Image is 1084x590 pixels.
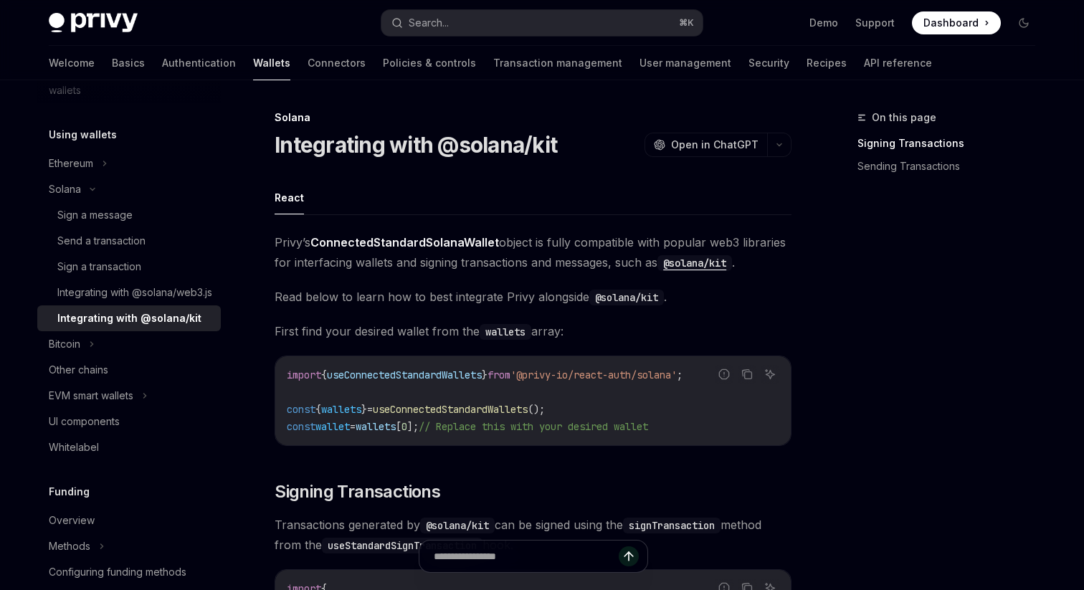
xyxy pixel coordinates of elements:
span: wallet [315,420,350,433]
button: Copy the contents from the code block [738,365,756,384]
code: @solana/kit [657,255,732,271]
a: UI components [37,409,221,434]
a: Security [748,46,789,80]
span: ⌘ K [679,17,694,29]
span: { [321,368,327,381]
div: Send a transaction [57,232,146,249]
a: Sign a message [37,202,221,228]
a: API reference [864,46,932,80]
span: Open in ChatGPT [671,138,759,152]
span: Read below to learn how to best integrate Privy alongside . [275,287,791,307]
a: @solana/kit [657,255,732,270]
a: Demo [809,16,838,30]
code: signTransaction [623,518,721,533]
div: EVM smart wallets [49,387,133,404]
code: wallets [480,324,531,340]
h5: Using wallets [49,126,117,143]
a: Policies & controls [383,46,476,80]
div: Integrating with @solana/kit [57,310,201,327]
span: = [367,403,373,416]
span: First find your desired wallet from the array: [275,321,791,341]
span: } [361,403,367,416]
span: ; [677,368,683,381]
span: const [287,403,315,416]
span: wallets [356,420,396,433]
a: Configuring funding methods [37,559,221,585]
a: Whitelabel [37,434,221,460]
span: useConnectedStandardWallets [373,403,528,416]
span: (); [528,403,545,416]
a: Sending Transactions [857,155,1047,178]
div: Overview [49,512,95,529]
div: Sign a message [57,206,133,224]
a: Send a transaction [37,228,221,254]
div: Search... [409,14,449,32]
a: Basics [112,46,145,80]
h5: Funding [49,483,90,500]
span: Signing Transactions [275,480,440,503]
a: Integrating with @solana/kit [37,305,221,331]
a: Transaction management [493,46,622,80]
a: Sign a transaction [37,254,221,280]
a: Authentication [162,46,236,80]
button: Send message [619,546,639,566]
a: Wallets [253,46,290,80]
button: Open in ChatGPT [645,133,767,157]
a: Overview [37,508,221,533]
button: Search...⌘K [381,10,703,36]
div: Integrating with @solana/web3.js [57,284,212,301]
button: Ask AI [761,365,779,384]
span: Transactions generated by can be signed using the method from the hook. [275,515,791,555]
div: UI components [49,413,120,430]
code: @solana/kit [420,518,495,533]
div: Whitelabel [49,439,99,456]
span: 0 [401,420,407,433]
span: // Replace this with your desired wallet [419,420,648,433]
button: Report incorrect code [715,365,733,384]
span: = [350,420,356,433]
span: const [287,420,315,433]
a: Signing Transactions [857,132,1047,155]
a: Other chains [37,357,221,383]
span: { [315,403,321,416]
span: } [482,368,488,381]
a: Integrating with @solana/web3.js [37,280,221,305]
span: On this page [872,109,936,126]
img: dark logo [49,13,138,33]
code: @solana/kit [589,290,664,305]
div: Bitcoin [49,336,80,353]
a: Dashboard [912,11,1001,34]
strong: ConnectedStandardSolanaWallet [310,235,499,249]
span: useConnectedStandardWallets [327,368,482,381]
h1: Integrating with @solana/kit [275,132,557,158]
span: '@privy-io/react-auth/solana' [510,368,677,381]
div: Ethereum [49,155,93,172]
a: User management [640,46,731,80]
div: Sign a transaction [57,258,141,275]
div: Configuring funding methods [49,563,186,581]
span: from [488,368,510,381]
span: Dashboard [923,16,979,30]
a: Welcome [49,46,95,80]
a: Support [855,16,895,30]
div: Solana [49,181,81,198]
span: ]; [407,420,419,433]
a: Recipes [807,46,847,80]
div: Other chains [49,361,108,379]
span: Privy’s object is fully compatible with popular web3 libraries for interfacing wallets and signin... [275,232,791,272]
a: Connectors [308,46,366,80]
div: Methods [49,538,90,555]
span: [ [396,420,401,433]
span: import [287,368,321,381]
button: React [275,181,304,214]
span: wallets [321,403,361,416]
div: Solana [275,110,791,125]
button: Toggle dark mode [1012,11,1035,34]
